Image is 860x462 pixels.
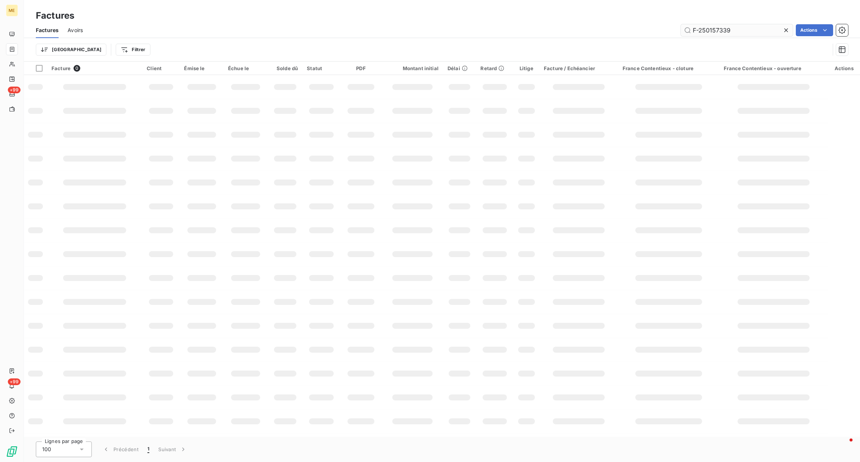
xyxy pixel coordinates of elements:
[345,65,377,71] div: PDF
[42,446,51,453] span: 100
[154,441,191,457] button: Suivant
[832,65,856,71] div: Actions
[8,87,21,93] span: +99
[796,24,833,36] button: Actions
[143,441,154,457] button: 1
[98,441,143,457] button: Précédent
[681,24,793,36] input: Rechercher
[147,446,149,453] span: 1
[480,65,509,71] div: Retard
[835,437,853,455] iframe: Intercom live chat
[6,446,18,458] img: Logo LeanPay
[228,65,264,71] div: Échue le
[116,44,150,56] button: Filtrer
[36,26,59,34] span: Factures
[272,65,298,71] div: Solde dû
[544,65,614,71] div: Facture / Echéancier
[724,65,823,71] div: France Contentieux - ouverture
[68,26,83,34] span: Avoirs
[36,9,74,22] h3: Factures
[518,65,535,71] div: Litige
[147,65,175,71] div: Client
[6,88,18,100] a: +99
[448,65,472,71] div: Délai
[184,65,219,71] div: Émise le
[386,65,439,71] div: Montant initial
[623,65,715,71] div: France Contentieux - cloture
[52,65,71,71] span: Facture
[74,65,80,72] span: 0
[36,44,106,56] button: [GEOGRAPHIC_DATA]
[6,4,18,16] div: ME
[307,65,336,71] div: Statut
[8,378,21,385] span: +99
